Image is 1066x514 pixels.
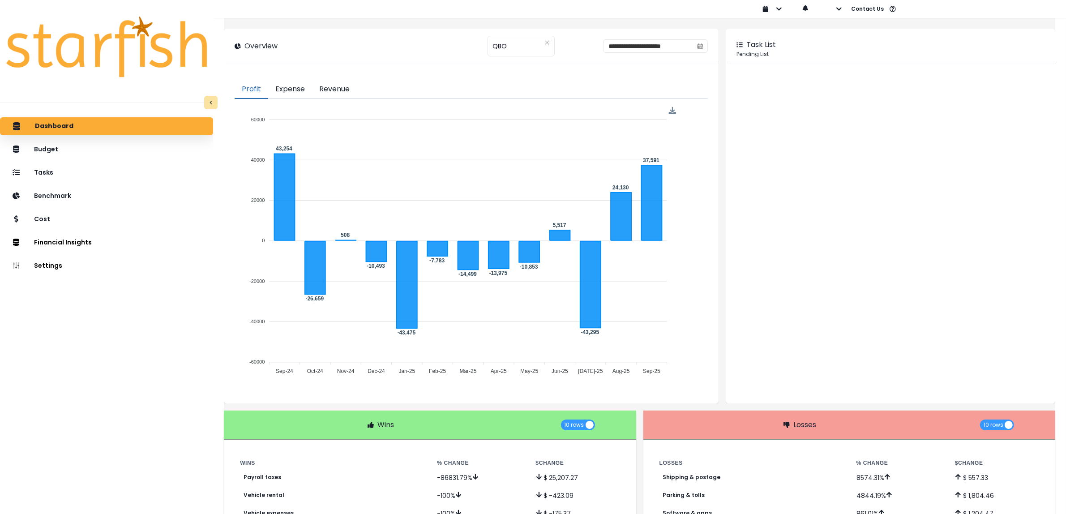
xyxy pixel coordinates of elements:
[544,38,550,47] button: Clear
[430,468,528,486] td: -86831.79 %
[251,117,265,122] tspan: 60000
[521,368,539,374] tspan: May-25
[337,368,355,374] tspan: Nov-24
[312,80,357,99] button: Revenue
[268,80,312,99] button: Expense
[233,458,430,468] th: Wins
[399,368,415,374] tspan: Jan-25
[460,368,477,374] tspan: Mar-25
[669,107,676,115] img: Download Profit
[948,468,1046,486] td: $ 557.33
[262,238,265,244] tspan: 0
[249,319,265,324] tspan: -40000
[552,368,569,374] tspan: Jun-25
[244,474,281,480] p: Payroll taxes
[613,368,630,374] tspan: Aug-25
[429,368,446,374] tspan: Feb-25
[663,492,705,498] p: Parking & tolls
[34,169,53,176] p: Tasks
[35,122,73,130] p: Dashboard
[430,486,528,504] td: -100 %
[736,50,1045,58] p: Pending List
[746,39,776,50] p: Task List
[249,278,265,284] tspan: -20000
[276,368,293,374] tspan: Sep-24
[491,368,507,374] tspan: Apr-25
[492,37,507,56] span: QBO
[669,107,676,115] div: Menu
[849,458,948,468] th: % Change
[244,492,284,498] p: Vehicle rental
[34,192,71,200] p: Benchmark
[948,486,1046,504] td: $ 1,804.46
[652,458,849,468] th: Losses
[430,458,528,468] th: % Change
[249,360,265,365] tspan: -60000
[368,368,385,374] tspan: Dec-24
[578,368,603,374] tspan: [DATE]-25
[984,420,1003,430] span: 10 rows
[251,157,265,163] tspan: 40000
[529,468,627,486] td: $ 25,207.27
[849,468,948,486] td: 8574.31 %
[251,197,265,203] tspan: 20000
[244,41,278,51] p: Overview
[849,486,948,504] td: 4844.19 %
[34,146,58,153] p: Budget
[544,40,550,45] svg: close
[235,80,268,99] button: Profit
[529,486,627,504] td: $ -423.09
[529,458,627,468] th: $ Change
[643,368,661,374] tspan: Sep-25
[697,43,703,49] svg: calendar
[307,368,323,374] tspan: Oct-24
[377,420,394,430] p: Wins
[565,420,584,430] span: 10 rows
[948,458,1046,468] th: $ Change
[34,215,50,223] p: Cost
[793,420,816,430] p: Losses
[663,474,721,480] p: Shipping & postage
